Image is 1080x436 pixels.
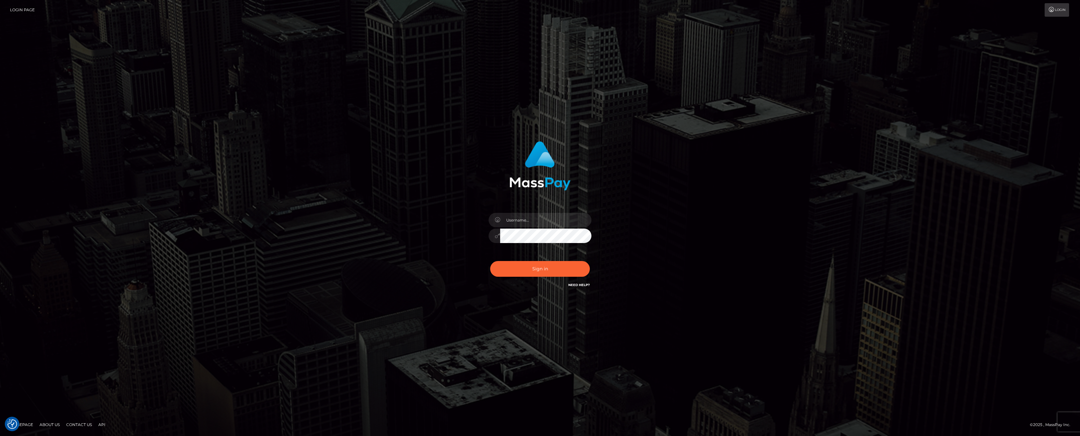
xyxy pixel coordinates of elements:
[1030,421,1075,428] div: © 2025 , MassPay Inc.
[568,283,590,287] a: Need Help?
[490,261,590,277] button: Sign in
[500,213,591,227] input: Username...
[509,141,571,190] img: MassPay Login
[1045,3,1069,17] a: Login
[37,420,62,430] a: About Us
[7,419,17,429] button: Consent Preferences
[10,3,35,17] a: Login Page
[96,420,108,430] a: API
[7,420,36,430] a: Homepage
[7,419,17,429] img: Revisit consent button
[64,420,94,430] a: Contact Us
